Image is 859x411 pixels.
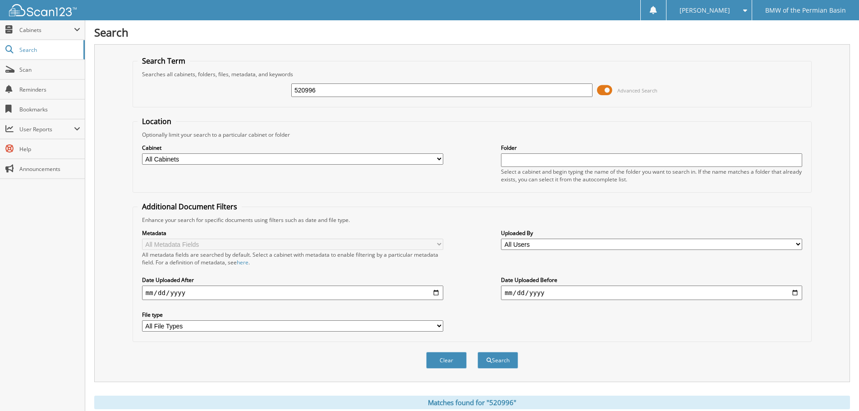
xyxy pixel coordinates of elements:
span: Bookmarks [19,106,80,113]
a: here [237,259,248,266]
span: Scan [19,66,80,74]
div: Searches all cabinets, folders, files, metadata, and keywords [138,70,807,78]
span: User Reports [19,125,74,133]
img: scan123-logo-white.svg [9,4,77,16]
label: Uploaded By [501,229,802,237]
span: Reminders [19,86,80,93]
div: Enhance your search for specific documents using filters such as date and file type. [138,216,807,224]
legend: Location [138,116,176,126]
label: File type [142,311,443,319]
label: Cabinet [142,144,443,152]
input: start [142,286,443,300]
iframe: Chat Widget [814,368,859,411]
button: Search [478,352,518,369]
legend: Additional Document Filters [138,202,242,212]
span: Cabinets [19,26,74,34]
label: Date Uploaded Before [501,276,802,284]
div: Optionally limit your search to a particular cabinet or folder [138,131,807,139]
label: Folder [501,144,802,152]
button: Clear [426,352,467,369]
label: Date Uploaded After [142,276,443,284]
span: Advanced Search [617,87,657,94]
legend: Search Term [138,56,190,66]
h1: Search [94,25,850,40]
span: Help [19,145,80,153]
label: Metadata [142,229,443,237]
div: Select a cabinet and begin typing the name of the folder you want to search in. If the name match... [501,168,802,183]
input: end [501,286,802,300]
span: BMW of the Permian Basin [765,8,846,13]
div: All metadata fields are searched by default. Select a cabinet with metadata to enable filtering b... [142,251,443,266]
span: Announcements [19,165,80,173]
span: Search [19,46,79,54]
span: [PERSON_NAME] [680,8,730,13]
div: Matches found for "520996" [94,396,850,409]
